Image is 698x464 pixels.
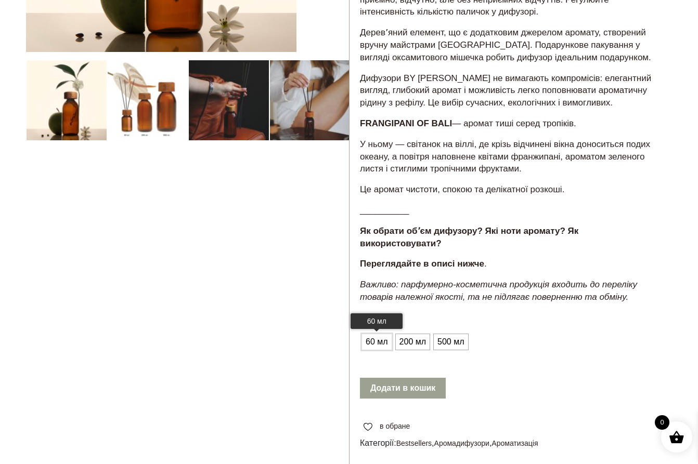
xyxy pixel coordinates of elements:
p: __________ [360,204,662,217]
ul: Об'єм [360,332,468,352]
span: 200 мл [397,334,429,350]
p: Деревʼяний елемент, що є додатковим джерелом аромату, створений вручну майстрами [GEOGRAPHIC_DATA... [360,26,662,63]
strong: Як обрати обʼєм дифузору? Які ноти аромату? Як використовувати? [360,226,578,248]
em: Важливо: парфумерно-косметична продукція входить до переліку товарів належної якості, та не підля... [360,280,637,302]
a: в обране [360,421,413,432]
span: в обране [380,421,410,432]
a: Bestsellers [396,439,432,447]
strong: FRANGIPANI OF BALI [360,118,452,128]
p: Це аромат чистоти, спокою та делікатної розкоші. [360,183,662,196]
span: 60 мл [363,334,391,350]
button: Додати в кошик [360,378,446,399]
span: 0 [655,415,669,430]
img: unfavourite.svg [364,423,372,431]
p: У ньому — світанок на віллі, де крізь відчинені вікна доноситься подих океану, а повітря наповнен... [360,138,662,175]
li: 500 мл [434,334,468,350]
p: — аромат тиші серед тропіків. [360,117,662,130]
label: Об'єм [361,314,383,331]
strong: Переглядайте в описі нижче [360,259,484,269]
span: 500 мл [435,334,467,350]
p: Дифузори BY [PERSON_NAME] не вимагають компромісів: елегантний вигляд, глибокий аромат і можливіс... [360,72,662,109]
li: 200 мл [396,334,430,350]
a: Ароматизація [492,439,538,447]
p: . [360,258,662,270]
span: Категорії: , , [360,437,662,449]
li: 60 мл [362,334,392,350]
a: Аромадифузори [434,439,489,447]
